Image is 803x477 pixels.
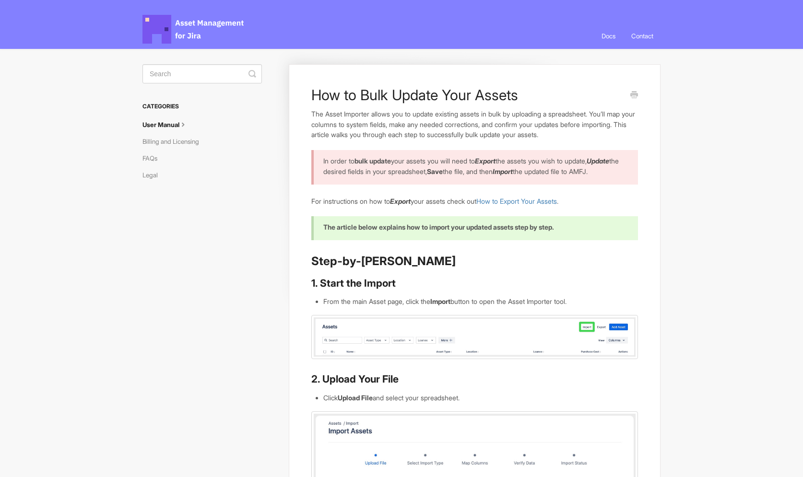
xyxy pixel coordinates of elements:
[311,86,624,104] h1: How to Bulk Update Your Assets
[624,23,661,49] a: Contact
[390,197,411,205] em: Export
[354,157,391,165] b: bulk update
[587,157,609,165] em: Update
[323,296,638,307] li: From the main Asset page, click the button to open the Asset Importer tool.
[142,167,165,183] a: Legal
[311,277,638,290] h3: 1. Start the Import
[311,254,638,269] h2: Step-by-[PERSON_NAME]
[142,15,245,44] span: Asset Management for Jira Docs
[475,157,496,165] em: Export
[311,109,638,140] p: The Asset Importer allows you to update existing assets in bulk by uploading a spreadsheet. You’l...
[323,156,626,176] p: In order to your assets you will need to the assets you wish to update, the desired fields in you...
[493,167,513,175] em: Import
[430,297,450,305] strong: Import
[142,64,262,83] input: Search
[427,167,443,175] strong: Save
[323,393,638,403] li: Click and select your spreadsheet.
[142,151,165,166] a: FAQs
[142,98,262,115] h3: Categories
[338,394,373,402] strong: Upload File
[142,117,195,132] a: User Manual
[311,196,638,207] p: For instructions on how to your assets check out .
[311,315,638,360] img: file-QvZ9KPEGLA.jpg
[594,23,623,49] a: Docs
[630,90,638,101] a: Print this Article
[311,372,638,386] h3: 2. Upload Your File
[323,223,554,231] b: The article below explains how to import your updated assets step by step.
[476,197,557,205] a: How to Export Your Assets
[142,134,206,149] a: Billing and Licensing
